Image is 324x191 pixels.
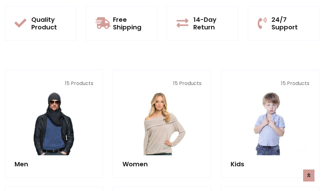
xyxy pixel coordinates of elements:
h5: Men [15,160,93,168]
p: 15 Products [122,80,201,87]
h5: Free Shipping [113,16,147,31]
p: 15 Products [231,80,309,87]
h5: 24/7 Support [271,16,309,31]
h5: Women [122,160,201,168]
h5: 14-Day Return [193,16,228,31]
h5: Kids [231,160,309,168]
p: 15 Products [15,80,93,87]
h5: Quality Product [31,16,66,31]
